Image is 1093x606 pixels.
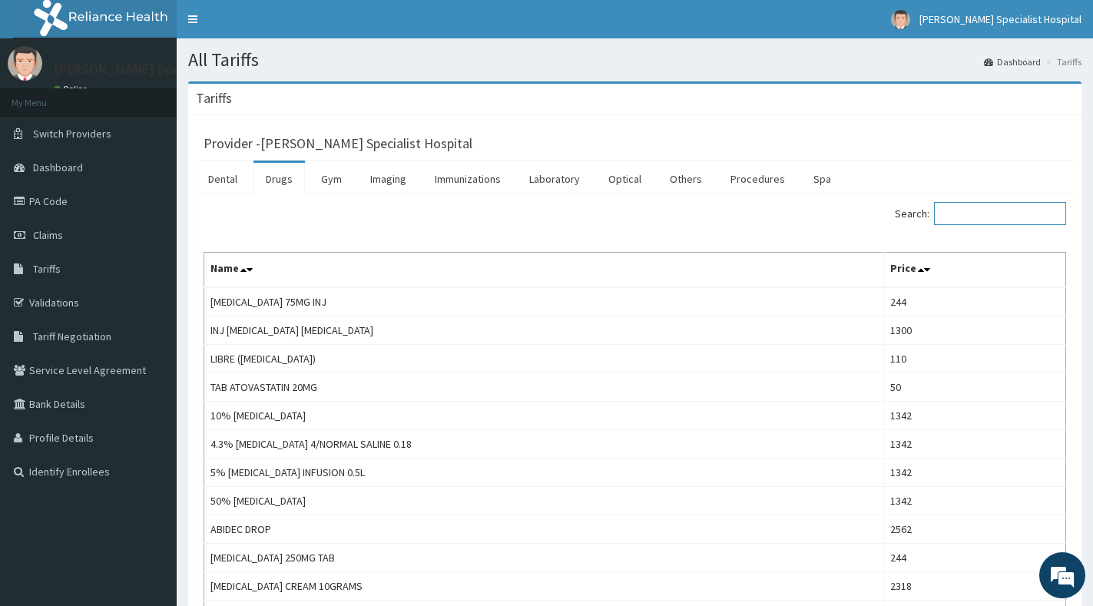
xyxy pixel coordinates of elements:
[883,402,1065,430] td: 1342
[883,430,1065,459] td: 1342
[984,55,1041,68] a: Dashboard
[204,287,884,316] td: [MEDICAL_DATA] 75MG INJ
[54,62,270,76] p: [PERSON_NAME] Specialist Hospital
[204,572,884,601] td: [MEDICAL_DATA] CREAM 10GRAMS
[252,8,289,45] div: Minimize live chat window
[883,287,1065,316] td: 244
[883,373,1065,402] td: 50
[33,262,61,276] span: Tariffs
[1042,55,1081,68] li: Tariffs
[80,86,258,106] div: Chat with us now
[204,402,884,430] td: 10% [MEDICAL_DATA]
[204,515,884,544] td: ABIDEC DROP
[517,163,592,195] a: Laboratory
[891,10,910,29] img: User Image
[196,163,250,195] a: Dental
[718,163,797,195] a: Procedures
[934,202,1066,225] input: Search:
[54,84,91,94] a: Online
[883,572,1065,601] td: 2318
[883,487,1065,515] td: 1342
[657,163,714,195] a: Others
[801,163,843,195] a: Spa
[188,50,1081,70] h1: All Tariffs
[204,373,884,402] td: TAB ATOVASTATIN 20MG
[8,419,293,473] textarea: Type your message and hit 'Enter'
[196,91,232,105] h3: Tariffs
[883,316,1065,345] td: 1300
[204,487,884,515] td: 50% [MEDICAL_DATA]
[204,430,884,459] td: 4.3% [MEDICAL_DATA] 4/NORMAL SALINE 0.18
[28,77,62,115] img: d_794563401_company_1708531726252_794563401
[919,12,1081,26] span: [PERSON_NAME] Specialist Hospital
[33,161,83,174] span: Dashboard
[33,127,111,141] span: Switch Providers
[204,316,884,345] td: INJ [MEDICAL_DATA] [MEDICAL_DATA]
[883,544,1065,572] td: 244
[596,163,654,195] a: Optical
[883,253,1065,288] th: Price
[204,544,884,572] td: [MEDICAL_DATA] 250MG TAB
[204,253,884,288] th: Name
[253,163,305,195] a: Drugs
[204,459,884,487] td: 5% [MEDICAL_DATA] INFUSION 0.5L
[204,345,884,373] td: LIBRE ([MEDICAL_DATA])
[883,459,1065,487] td: 1342
[204,137,472,151] h3: Provider - [PERSON_NAME] Specialist Hospital
[358,163,419,195] a: Imaging
[883,345,1065,373] td: 110
[895,202,1066,225] label: Search:
[89,194,212,349] span: We're online!
[33,329,111,343] span: Tariff Negotiation
[33,228,63,242] span: Claims
[8,46,42,81] img: User Image
[883,515,1065,544] td: 2562
[422,163,513,195] a: Immunizations
[309,163,354,195] a: Gym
